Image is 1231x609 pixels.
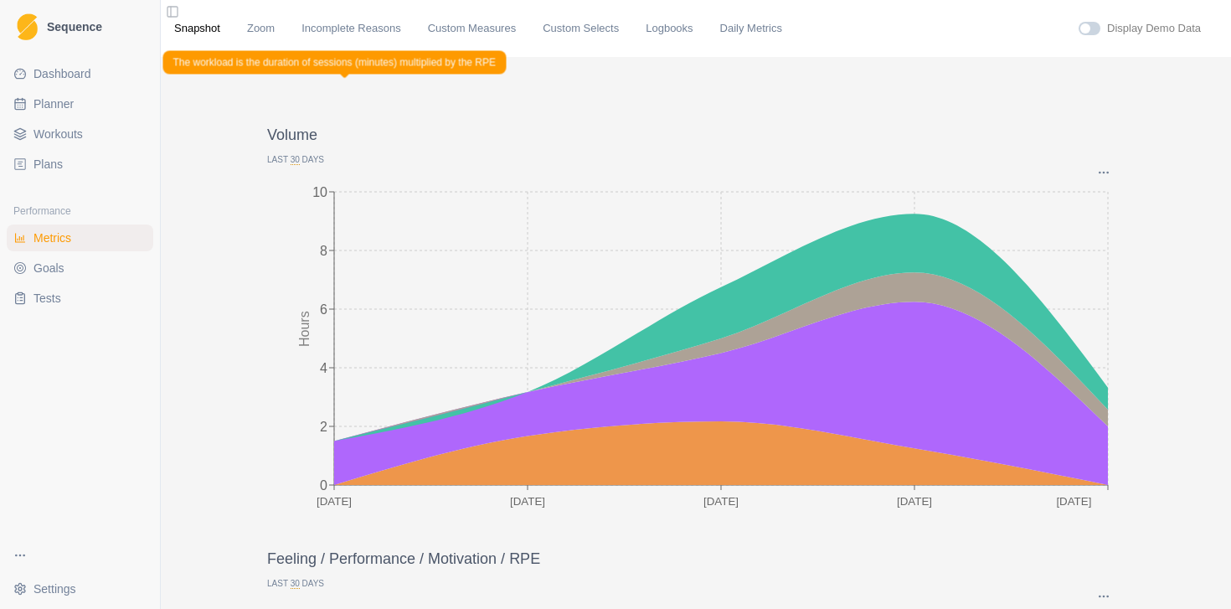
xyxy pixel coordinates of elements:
[174,20,220,37] a: Snapshot
[1096,590,1111,603] button: Options
[301,20,401,37] a: Incomplete Reasons
[428,20,516,37] a: Custom Measures
[47,21,102,33] span: Sequence
[312,184,327,199] tspan: 10
[7,285,153,312] a: Tests
[7,90,153,117] a: Planner
[543,20,619,37] a: Custom Selects
[291,155,300,165] span: 30
[247,20,275,37] a: Zoom
[33,290,61,307] span: Tests
[173,56,497,70] p: The workload is the duration of sessions (minutes) multiplied by the RPE
[646,20,693,37] a: Logbooks
[7,121,153,147] a: Workouts
[33,95,74,112] span: Planner
[33,156,63,173] span: Plans
[7,255,153,281] a: Goals
[291,579,300,589] span: 30
[267,124,1125,147] p: Volume
[17,13,38,41] img: Logo
[897,495,932,508] text: [DATE]
[720,20,782,37] a: Daily Metrics
[297,311,312,347] tspan: Hours
[7,198,153,225] div: Performance
[1107,20,1201,37] label: Display Demo Data
[33,126,83,142] span: Workouts
[33,65,91,82] span: Dashboard
[267,577,1125,590] p: Last Days
[33,260,64,276] span: Goals
[267,153,1125,166] p: Last Days
[7,151,153,178] a: Plans
[320,302,327,316] tspan: 6
[320,243,327,257] tspan: 8
[510,495,545,508] text: [DATE]
[320,360,327,374] tspan: 4
[7,225,153,251] a: Metrics
[33,230,71,246] span: Metrics
[703,495,739,508] text: [DATE]
[1096,166,1111,179] button: Options
[7,60,153,87] a: Dashboard
[267,548,1125,570] p: Feeling / Performance / Motivation / RPE
[1056,495,1091,508] text: [DATE]
[320,477,327,492] tspan: 0
[317,495,352,508] text: [DATE]
[7,575,153,602] button: Settings
[320,419,327,433] tspan: 2
[7,7,153,47] a: LogoSequence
